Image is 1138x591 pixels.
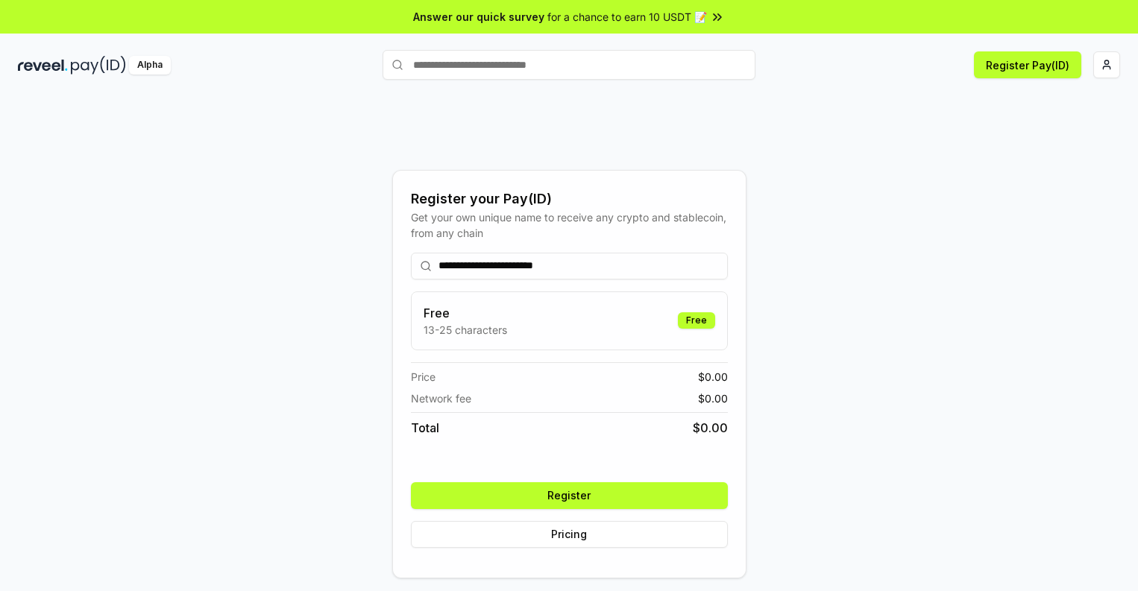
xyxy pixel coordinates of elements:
[411,419,439,437] span: Total
[411,391,471,406] span: Network fee
[413,9,544,25] span: Answer our quick survey
[129,56,171,75] div: Alpha
[974,51,1081,78] button: Register Pay(ID)
[678,312,715,329] div: Free
[693,419,728,437] span: $ 0.00
[698,369,728,385] span: $ 0.00
[71,56,126,75] img: pay_id
[411,189,728,209] div: Register your Pay(ID)
[411,369,436,385] span: Price
[424,304,507,322] h3: Free
[547,9,707,25] span: for a chance to earn 10 USDT 📝
[424,322,507,338] p: 13-25 characters
[411,521,728,548] button: Pricing
[698,391,728,406] span: $ 0.00
[18,56,68,75] img: reveel_dark
[411,482,728,509] button: Register
[411,209,728,241] div: Get your own unique name to receive any crypto and stablecoin, from any chain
